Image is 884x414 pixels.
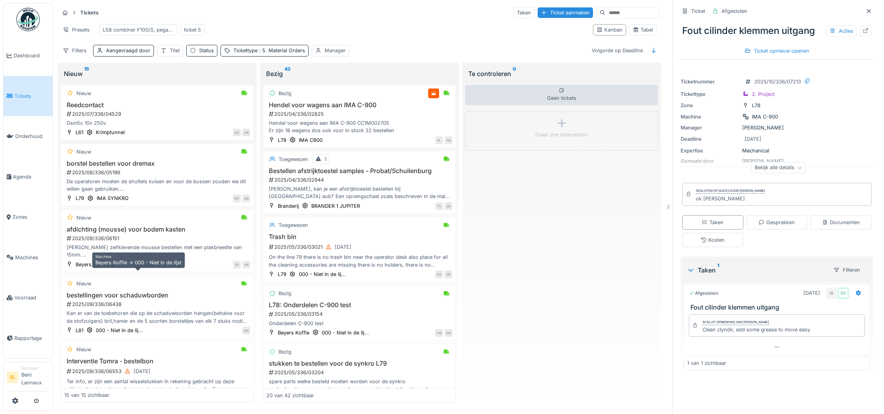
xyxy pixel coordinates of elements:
[14,294,49,301] span: Voorraad
[702,326,811,333] div: Clean clyndir, add some grease to move easy.
[445,329,452,337] div: AB
[325,47,346,54] div: Manager
[325,156,326,163] div: 1
[76,90,91,97] div: Nieuw
[64,378,250,393] div: Ter info, er zijn een aantal wisselstukken in rekening gebracht op deze offerte die niet zullen g...
[702,219,723,226] div: Taken
[279,290,291,297] div: Bezig
[268,110,452,118] div: 2025/04/336/02825
[690,304,866,311] h3: Fout cilinder klemmen uitgang
[435,136,443,144] div: IK
[16,8,40,31] img: Badge_color-CXgf-gQk.svg
[278,329,309,336] div: Beyers Koffie
[12,213,49,221] span: Zones
[76,195,84,202] div: L79
[588,45,646,56] div: Volgorde op Deadline
[96,129,125,136] div: Krimptunnel
[284,69,291,78] sup: 42
[752,102,760,109] div: L78
[335,243,351,251] div: [DATE]
[64,101,250,109] h3: Reedcontact
[687,359,726,367] div: 1 van 1 zichtbaar
[803,289,820,297] div: [DATE]
[299,136,323,144] div: IMA C900
[700,236,725,244] div: Kosten
[170,47,180,54] div: Titel
[266,378,452,393] div: spare parts welke besteld moeten worden voor de synkro veel zaken kunnen we volgens mij ergens an...
[722,7,747,15] div: Afgesloten
[76,327,83,334] div: L81
[64,357,250,365] h3: Interventie Tomra - bestelbon
[97,195,129,202] div: IMA SYNKRO
[4,278,53,318] a: Voorraad
[633,26,653,34] div: Tabel
[76,280,91,287] div: Nieuw
[76,148,91,156] div: Nieuw
[64,244,250,258] div: [PERSON_NAME] zelfklevende mousse bestellen met een plakbreedte van 15mm. 2 hoogtes voorzien (15m...
[445,136,452,144] div: AB
[702,320,769,325] div: Afsluit opmerking van [PERSON_NAME]
[751,162,806,173] div: Bekijk alle details
[59,24,93,35] div: Presets
[687,265,827,275] div: Taken
[4,157,53,197] a: Agenda
[64,178,250,193] div: De operatoren moeten de shuttels kuisen en voor de bussen zouden we dit willen gaan gebruiken. de...
[77,9,102,16] strong: Tickets
[689,290,718,297] div: Afgesloten
[14,92,49,100] span: Tickets
[759,219,795,226] div: Gesprekken
[242,129,250,136] div: AB
[279,156,308,163] div: Toegewezen
[21,365,49,389] li: Beni Lannaux
[13,173,49,180] span: Agenda
[233,261,241,269] div: SV
[696,195,765,202] div: ok [PERSON_NAME]
[233,195,241,202] div: NV
[266,320,452,327] div: Onderdelen C-900 test
[513,69,516,78] sup: 0
[4,116,53,157] a: Onderhoud
[681,102,739,109] div: Zone
[199,47,214,54] div: Status
[535,131,588,138] div: Créer une intervention
[278,271,286,278] div: L79
[7,365,49,391] a: BL ManagerBeni Lannaux
[745,135,761,143] div: [DATE]
[826,25,857,37] div: Acties
[266,301,452,309] h3: L78: Onderdelen C-900 test
[266,167,452,175] h3: Bestellen afstrijktoestel samples - Probat/Schuilenburg
[66,169,250,176] div: 2025/08/336/05196
[468,69,655,78] div: Te controleren
[266,185,452,200] div: [PERSON_NAME], kan je een afstrijktoestel bestellen bij [GEOGRAPHIC_DATA] aub? Een opvangschaal z...
[84,69,89,78] sup: 15
[741,46,812,56] div: Ticket opnieuw openen
[538,7,593,18] div: Ticket aanmaken
[76,214,91,221] div: Nieuw
[278,136,286,144] div: L79
[465,85,658,105] div: Geen tickets
[233,47,305,54] div: Tickettype
[233,129,241,136] div: KE
[266,119,452,134] div: Hendel voor wagens aan IMA C-900 CC1M002705 Er zijn 18 wagens dus ook voor in stock 32 bestellen
[95,254,182,259] h6: Machine
[4,76,53,117] a: Tickets
[752,90,775,98] div: 2. Project
[266,253,452,268] div: On the line 79 there is no trash bin near the operator desk also place for all the cleaning acces...
[681,135,739,143] div: Deadline
[64,119,250,127] div: Dsm5c 10v 250v
[299,271,346,278] div: 000 - Niet in de lij...
[103,26,174,34] div: L58 combiner F100/S, pegaso 1400, novopac
[4,197,53,237] a: Zones
[268,176,452,184] div: 2025/04/336/02944
[4,237,53,278] a: Machines
[279,348,291,356] div: Bezig
[826,288,837,299] div: IS
[64,69,251,78] div: Nieuw
[64,226,250,233] h3: afdichting (mousse) voor bodem kasten
[838,288,849,299] div: SV
[696,188,765,194] div: Gesloten op [DATE] door [PERSON_NAME]
[66,366,250,376] div: 2025/09/336/06553
[322,329,369,336] div: 000 - Niet in de lij...
[266,392,314,399] div: 20 van 42 zichtbaar
[76,129,83,136] div: L61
